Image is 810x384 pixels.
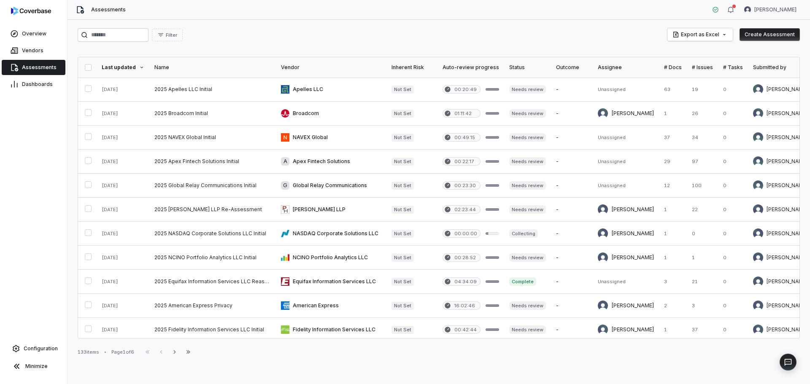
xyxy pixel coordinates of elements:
[166,32,177,38] span: Filter
[753,325,763,335] img: Madison Hull avatar
[551,150,593,174] td: -
[443,64,499,71] div: Auto-review progress
[664,64,682,71] div: # Docs
[692,64,713,71] div: # Issues
[753,132,763,142] img: Jonathan Lee avatar
[753,180,763,191] img: Jonathan Lee avatar
[598,228,608,239] img: Isaac Mousel avatar
[744,6,751,13] img: Jason Boland avatar
[3,341,64,356] a: Configuration
[25,363,48,370] span: Minimize
[3,358,64,375] button: Minimize
[598,204,608,215] img: Isaac Mousel avatar
[2,77,65,92] a: Dashboards
[11,7,51,15] img: logo-D7KZi-bG.svg
[753,277,763,287] img: Adam Hauseman avatar
[753,156,763,166] img: Jonathan Lee avatar
[551,78,593,102] td: -
[154,64,271,71] div: Name
[551,294,593,318] td: -
[723,64,743,71] div: # Tasks
[91,6,126,13] span: Assessments
[598,325,608,335] img: Madison Hull avatar
[509,64,546,71] div: Status
[551,102,593,126] td: -
[753,64,808,71] div: Submitted by
[2,26,65,41] a: Overview
[111,349,134,355] div: Page 1 of 6
[22,30,46,37] span: Overview
[551,246,593,270] td: -
[551,126,593,150] td: -
[598,301,608,311] img: Bridget Seagraves avatar
[102,64,144,71] div: Last updated
[598,108,608,118] img: Madison Hull avatar
[753,108,763,118] img: Madison Hull avatar
[78,349,99,355] div: 133 items
[391,64,432,71] div: Inherent Risk
[753,84,763,94] img: Travis Helton avatar
[667,28,733,41] button: Export as Excel
[152,29,183,41] button: Filter
[551,270,593,294] td: -
[551,318,593,342] td: -
[753,204,763,215] img: Isaac Mousel avatar
[739,3,802,16] button: Jason Boland avatar[PERSON_NAME]
[754,6,796,13] span: [PERSON_NAME]
[22,47,43,54] span: Vendors
[22,64,57,71] span: Assessments
[551,174,593,198] td: -
[2,43,65,58] a: Vendors
[281,64,381,71] div: Vendor
[753,301,763,311] img: Bridget Seagraves avatar
[2,60,65,75] a: Assessments
[598,64,654,71] div: Assignee
[598,252,608,263] img: Bridget Seagraves avatar
[551,222,593,246] td: -
[551,198,593,222] td: -
[104,349,106,355] div: •
[556,64,588,71] div: Outcome
[24,345,58,352] span: Configuration
[753,228,763,239] img: Isaac Mousel avatar
[753,252,763,263] img: Bridget Seagraves avatar
[740,28,800,41] button: Create Assessment
[22,81,53,88] span: Dashboards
